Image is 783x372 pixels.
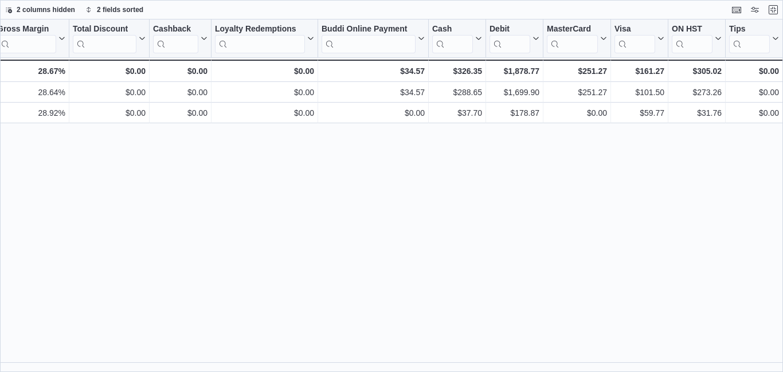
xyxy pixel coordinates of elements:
[153,64,208,78] div: $0.00
[432,24,473,35] div: Cash
[614,24,655,53] div: Visa
[73,24,136,53] div: Total Discount
[490,106,539,120] div: $178.87
[729,106,779,120] div: $0.00
[614,24,664,53] button: Visa
[547,106,607,120] div: $0.00
[547,64,607,78] div: $251.27
[547,24,607,53] button: MasterCard
[729,64,779,78] div: $0.00
[1,3,80,17] button: 2 columns hidden
[81,3,148,17] button: 2 fields sorted
[73,106,146,120] div: $0.00
[432,24,473,53] div: Cash
[432,24,482,53] button: Cash
[153,24,208,53] button: Cashback
[73,24,146,53] button: Total Discount
[729,85,779,99] div: $0.00
[614,24,655,35] div: Visa
[153,85,208,99] div: $0.00
[672,24,722,53] button: ON HST
[215,24,314,53] button: Loyalty Redemptions
[432,85,482,99] div: $288.65
[215,85,314,99] div: $0.00
[672,24,712,35] div: ON HST
[614,106,664,120] div: $59.77
[547,24,598,35] div: MasterCard
[215,24,305,53] div: Loyalty Redemptions
[73,24,136,35] div: Total Discount
[153,106,208,120] div: $0.00
[215,24,305,35] div: Loyalty Redemptions
[73,85,146,99] div: $0.00
[730,3,743,17] button: Keyboard shortcuts
[73,64,146,78] div: $0.00
[766,3,780,17] button: Exit fullscreen
[490,64,539,78] div: $1,878.77
[729,24,770,35] div: Tips
[322,24,425,53] button: Buddi Online Payment
[547,85,607,99] div: $251.27
[97,5,143,14] span: 2 fields sorted
[672,85,722,99] div: $273.26
[490,24,539,53] button: Debit
[322,24,416,53] div: Buddi Online Payment
[672,106,722,120] div: $31.76
[672,24,712,53] div: ON HST
[322,85,425,99] div: $34.57
[614,85,664,99] div: $101.50
[322,24,416,35] div: Buddi Online Payment
[490,85,539,99] div: $1,699.90
[432,64,482,78] div: $326.35
[547,24,598,53] div: MasterCard
[729,24,770,53] div: Tips
[322,64,425,78] div: $34.57
[490,24,530,53] div: Debit
[432,106,482,120] div: $37.70
[322,106,425,120] div: $0.00
[614,64,664,78] div: $161.27
[748,3,762,17] button: Display options
[17,5,75,14] span: 2 columns hidden
[215,106,314,120] div: $0.00
[729,24,779,53] button: Tips
[490,24,530,35] div: Debit
[215,64,314,78] div: $0.00
[153,24,198,53] div: Cashback
[672,64,722,78] div: $305.02
[153,24,198,35] div: Cashback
